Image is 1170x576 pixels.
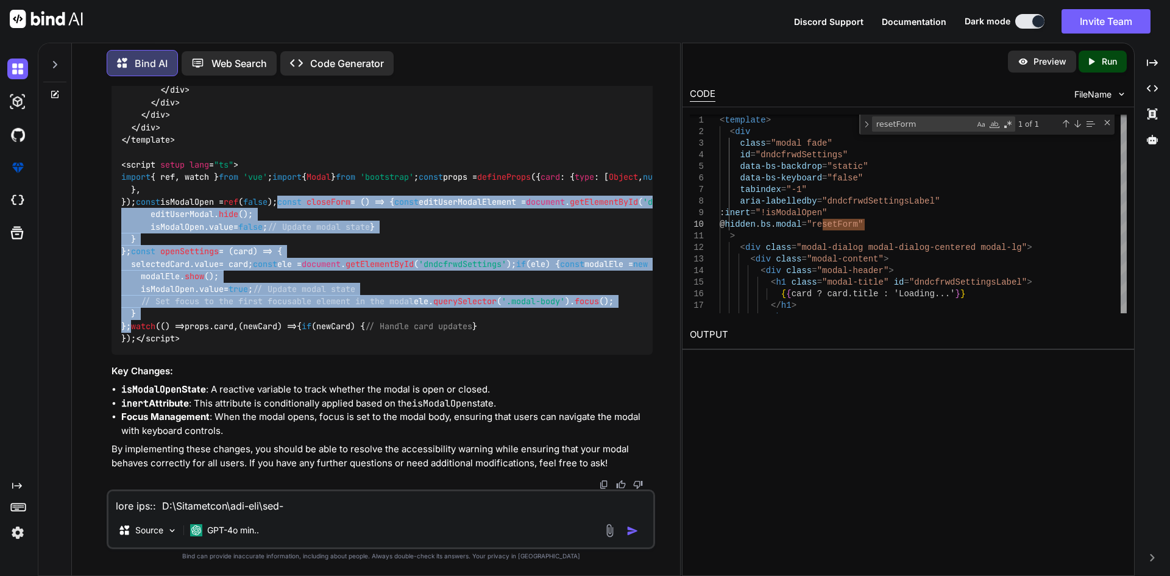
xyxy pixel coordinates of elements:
span: FileName [1074,88,1111,101]
span: script [126,159,155,170]
span: div [141,122,155,133]
span: } [955,289,960,299]
button: Discord Support [794,15,863,28]
p: Bind AI [135,56,168,71]
span: </ > [160,85,190,96]
p: GPT-4o min.. [207,524,259,536]
span: closeForm [307,196,350,207]
span: > [729,231,734,241]
span: hide [219,209,238,220]
p: Bind can provide inaccurate information, including about people. Always double-check its answers.... [107,552,655,561]
span: "false" [827,173,863,183]
div: Match Case (Alt+C) [975,118,987,130]
span: class [786,266,812,276]
div: Next Match (Enter) [1072,119,1082,129]
span: from [336,171,355,182]
strong: Attribute [121,397,189,409]
span: < = > [121,159,238,170]
img: icon [626,525,639,537]
code: isModalOpen [121,383,182,396]
span: lang [190,159,209,170]
span: Discord Support [794,16,863,27]
span: button [776,312,806,322]
span: const [131,246,155,257]
span: div [755,254,770,264]
div: 3 [690,138,704,149]
strong: State [121,383,206,395]
span: modal [776,219,801,229]
span: if [302,321,311,332]
span: const [419,171,443,182]
span: newCard [243,321,277,332]
span: = [817,196,821,206]
span: '.modal-body' [502,296,565,307]
div: 10 [690,219,704,230]
span: = [750,150,755,160]
span: false [243,196,268,207]
span: true [229,283,248,294]
span: const [394,196,419,207]
span: = [791,243,796,252]
span: bs [760,219,771,229]
span: Modal [307,171,331,182]
span: Modal [653,258,677,269]
span: h1 [776,277,786,287]
span: watch [131,321,155,332]
span: < [729,127,734,137]
span: // Update modal state [253,283,355,294]
span: h1 [781,300,791,310]
div: 16 [690,288,704,300]
span: show [185,271,204,282]
span: } [960,289,965,299]
div: 8 [690,196,704,207]
span: type [575,171,594,182]
div: 13 [690,254,704,265]
span: 'vue' [243,171,268,182]
span: = [812,266,817,276]
span: . [755,219,760,229]
span: = [817,277,821,287]
span: getElementById [346,258,414,269]
img: Bind AI [10,10,83,28]
h2: OUTPUT [682,321,1134,349]
span: = [801,254,806,264]
img: copy [599,480,609,489]
div: 5 [690,161,704,172]
span: import [121,171,151,182]
span: if [516,258,526,269]
span: @ [720,219,725,229]
img: settings [7,522,28,543]
span: hidden [725,219,755,229]
span: defineProps [477,171,531,182]
span: = [801,219,806,229]
span: "ts" [214,159,233,170]
div: Find / Replace [859,115,1115,135]
p: Preview [1033,55,1066,68]
span: card [214,321,233,332]
div: 7 [690,184,704,196]
span: 'dndcfrwdSettings' [643,196,731,207]
span: div [745,243,760,252]
code: inert [121,397,149,410]
span: "!isModalOpen" [755,208,827,218]
span: data-bs-keyboard [740,173,821,183]
span: resetForm [812,219,858,229]
span: class [791,277,817,287]
div: 11 [690,230,704,242]
li: : This attribute is conditionally applied based on the state. [121,397,653,411]
span: = [750,208,755,218]
span: < [760,266,765,276]
div: 1 of 1 [1017,116,1059,132]
span: < [771,277,776,287]
div: 14 [690,265,704,277]
span: { [786,289,791,299]
span: id [740,150,750,160]
span: class [765,243,791,252]
span: </ [771,300,781,310]
span: "modal-header" [817,266,888,276]
div: 15 [690,277,704,288]
span: 'dndcfrwdSettings' [419,258,506,269]
span: div [160,97,175,108]
span: id [893,277,904,287]
span: aria-labelledby [740,196,817,206]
